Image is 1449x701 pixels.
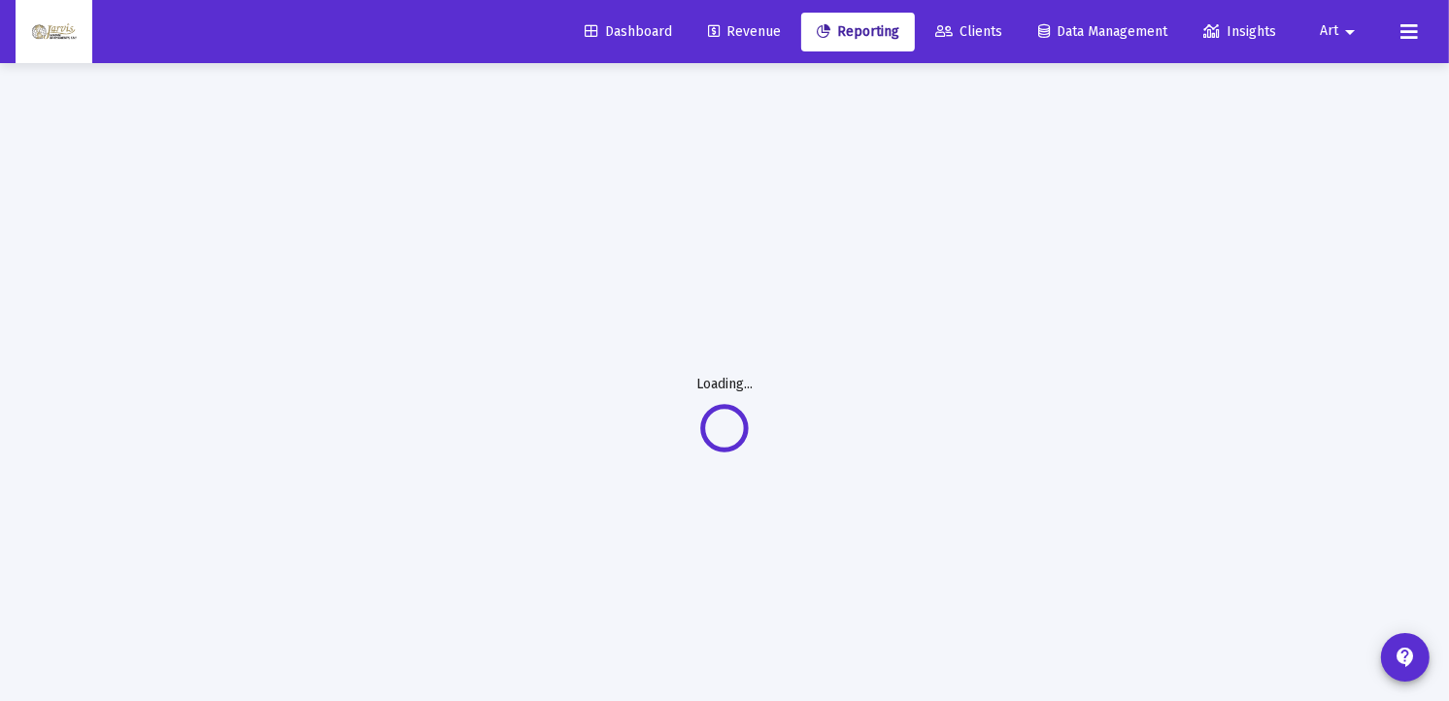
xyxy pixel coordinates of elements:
[920,13,1018,51] a: Clients
[708,23,781,40] span: Revenue
[1023,13,1183,51] a: Data Management
[585,23,672,40] span: Dashboard
[692,13,796,51] a: Revenue
[30,13,78,51] img: Dashboard
[817,23,899,40] span: Reporting
[569,13,688,51] a: Dashboard
[1038,23,1167,40] span: Data Management
[1394,646,1417,669] mat-icon: contact_support
[1320,23,1338,40] span: Art
[935,23,1002,40] span: Clients
[1297,12,1385,50] button: Art
[1203,23,1276,40] span: Insights
[1338,13,1362,51] mat-icon: arrow_drop_down
[801,13,915,51] a: Reporting
[1188,13,1292,51] a: Insights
